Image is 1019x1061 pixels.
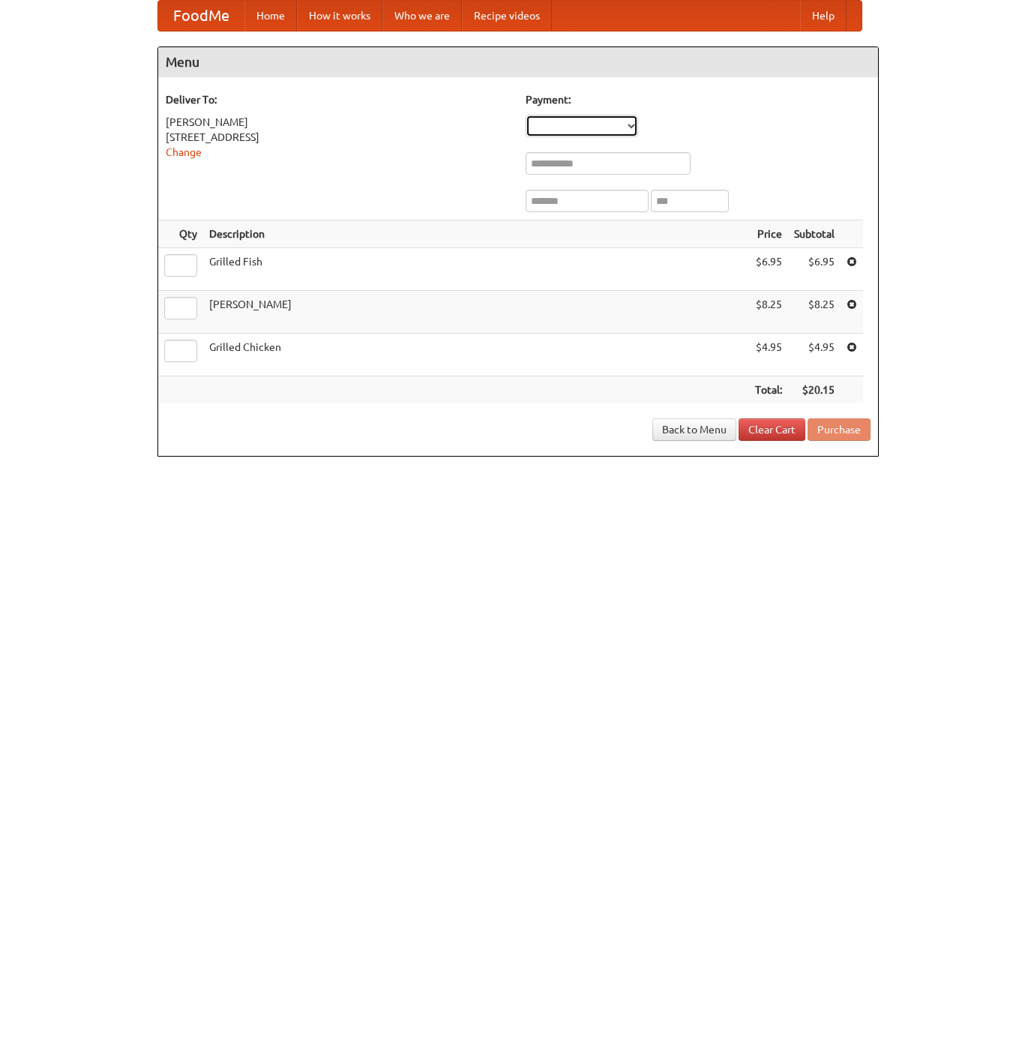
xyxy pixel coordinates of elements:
a: Back to Menu [652,418,736,441]
a: Who we are [382,1,462,31]
th: Total: [749,376,788,404]
h5: Deliver To: [166,92,511,107]
td: Grilled Fish [203,248,749,291]
div: [STREET_ADDRESS] [166,130,511,145]
td: $8.25 [749,291,788,334]
th: Description [203,220,749,248]
td: $4.95 [749,334,788,376]
a: Help [800,1,847,31]
th: Qty [158,220,203,248]
button: Purchase [808,418,871,441]
h4: Menu [158,47,878,77]
td: Grilled Chicken [203,334,749,376]
th: Subtotal [788,220,841,248]
a: FoodMe [158,1,244,31]
th: $20.15 [788,376,841,404]
div: [PERSON_NAME] [166,115,511,130]
td: $8.25 [788,291,841,334]
a: Change [166,146,202,158]
a: Recipe videos [462,1,552,31]
td: $6.95 [788,248,841,291]
a: Clear Cart [739,418,805,441]
td: $4.95 [788,334,841,376]
a: Home [244,1,297,31]
td: [PERSON_NAME] [203,291,749,334]
td: $6.95 [749,248,788,291]
a: How it works [297,1,382,31]
th: Price [749,220,788,248]
h5: Payment: [526,92,871,107]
